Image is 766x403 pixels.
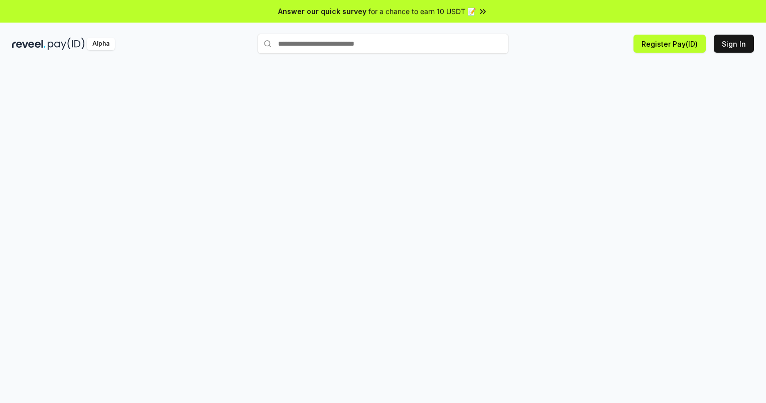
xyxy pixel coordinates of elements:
[12,38,46,50] img: reveel_dark
[278,6,366,17] span: Answer our quick survey
[48,38,85,50] img: pay_id
[368,6,476,17] span: for a chance to earn 10 USDT 📝
[633,35,706,53] button: Register Pay(ID)
[87,38,115,50] div: Alpha
[714,35,754,53] button: Sign In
